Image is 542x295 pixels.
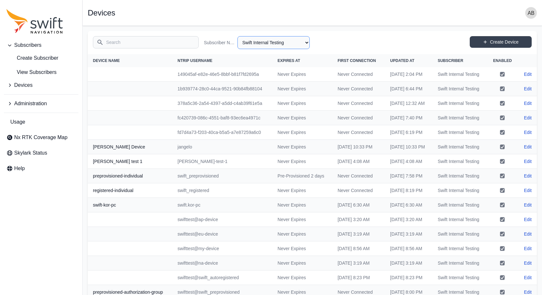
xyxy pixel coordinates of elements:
button: Devices [4,79,78,92]
td: [DATE] 6:44 PM [385,82,432,96]
td: Swift Internal Testing [433,198,487,212]
a: Edit [524,187,532,194]
td: [DATE] 6:30 AM [332,198,385,212]
span: Administration [14,100,47,107]
td: 1b939774-28c0-44ca-9521-90b84fb88104 [172,82,272,96]
span: Expires At [277,58,300,63]
td: Never Connected [332,82,385,96]
td: Never Expires [272,241,332,256]
td: swifttest@swift_autoregistered [172,270,272,285]
td: Swift Internal Testing [433,82,487,96]
button: Administration [4,97,78,110]
td: Never Expires [272,212,332,227]
td: Never Connected [332,67,385,82]
td: Never Expires [272,270,332,285]
td: Never Connected [332,169,385,183]
td: [DATE] 3:19 AM [332,256,385,270]
td: [DATE] 3:19 AM [332,227,385,241]
span: Usage [10,118,25,126]
span: Subscribers [14,41,41,49]
td: swift.kor-pc [172,198,272,212]
h1: Devices [88,9,115,17]
td: Swift Internal Testing [433,111,487,125]
td: Swift Internal Testing [433,241,487,256]
td: [DATE] 8:56 AM [332,241,385,256]
th: registered-individual [88,183,172,198]
td: Never Connected [332,96,385,111]
td: Never Expires [272,183,332,198]
a: Edit [524,100,532,107]
td: [DATE] 8:56 AM [385,241,432,256]
a: Create Device [470,36,532,48]
span: Updated At [390,58,414,63]
th: preprovisioned-individual [88,169,172,183]
td: Swift Internal Testing [433,140,487,154]
td: Never Expires [272,82,332,96]
td: swift_preprovisioned [172,169,272,183]
td: [PERSON_NAME]-test-1 [172,154,272,169]
td: Swift Internal Testing [433,96,487,111]
a: Edit [524,260,532,266]
img: user photo [525,7,537,19]
td: Never Expires [272,125,332,140]
td: [DATE] 10:33 PM [385,140,432,154]
td: [DATE] 7:40 PM [385,111,432,125]
td: Never Expires [272,198,332,212]
td: [DATE] 4:08 AM [332,154,385,169]
td: [DATE] 6:19 PM [385,125,432,140]
a: Skylark Status [4,147,78,159]
td: Swift Internal Testing [433,270,487,285]
a: Create Subscriber [4,52,78,65]
a: Nx RTK Coverage Map [4,131,78,144]
th: swift-kor-pc [88,198,172,212]
td: Swift Internal Testing [433,169,487,183]
a: Edit [524,216,532,223]
a: Edit [524,202,532,208]
a: Edit [524,245,532,252]
td: [DATE] 8:23 PM [385,270,432,285]
td: [DATE] 3:19 AM [385,256,432,270]
td: 149045af-e82e-46e5-8bbf-b81f7fd2695a [172,67,272,82]
td: Never Expires [272,67,332,82]
th: Device Name [88,54,172,67]
th: [PERSON_NAME] test 1 [88,154,172,169]
td: [DATE] 3:20 AM [332,212,385,227]
td: Never Expires [272,227,332,241]
td: swifttest@my-device [172,241,272,256]
input: Search [93,36,199,48]
td: Swift Internal Testing [433,125,487,140]
td: 378a5c36-2a54-4397-a5dd-c4ab39f61e5a [172,96,272,111]
td: jangelo [172,140,272,154]
a: View Subscribers [4,66,78,79]
td: [DATE] 7:58 PM [385,169,432,183]
span: First Connection [337,58,376,63]
a: Edit [524,144,532,150]
td: [DATE] 10:33 PM [332,140,385,154]
td: [DATE] 2:04 PM [385,67,432,82]
td: Swift Internal Testing [433,154,487,169]
td: Never Connected [332,125,385,140]
td: Never Expires [272,140,332,154]
td: [DATE] 4:08 AM [385,154,432,169]
td: [DATE] 8:23 PM [332,270,385,285]
span: Create Subscriber [6,54,58,62]
td: [DATE] 6:30 AM [385,198,432,212]
a: Edit [524,231,532,237]
td: [DATE] 3:20 AM [385,212,432,227]
a: Edit [524,86,532,92]
span: Help [14,165,25,172]
a: Usage [4,116,78,128]
span: Devices [14,81,33,89]
td: Swift Internal Testing [433,256,487,270]
td: Never Expires [272,256,332,270]
td: Swift Internal Testing [433,227,487,241]
a: Edit [524,158,532,165]
td: Never Expires [272,96,332,111]
td: Never Expires [272,111,332,125]
a: Edit [524,274,532,281]
td: Never Connected [332,111,385,125]
select: Subscriber [237,36,310,49]
td: swifttest@na-device [172,256,272,270]
label: Subscriber Name [204,39,235,46]
td: swifttest@eu-device [172,227,272,241]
